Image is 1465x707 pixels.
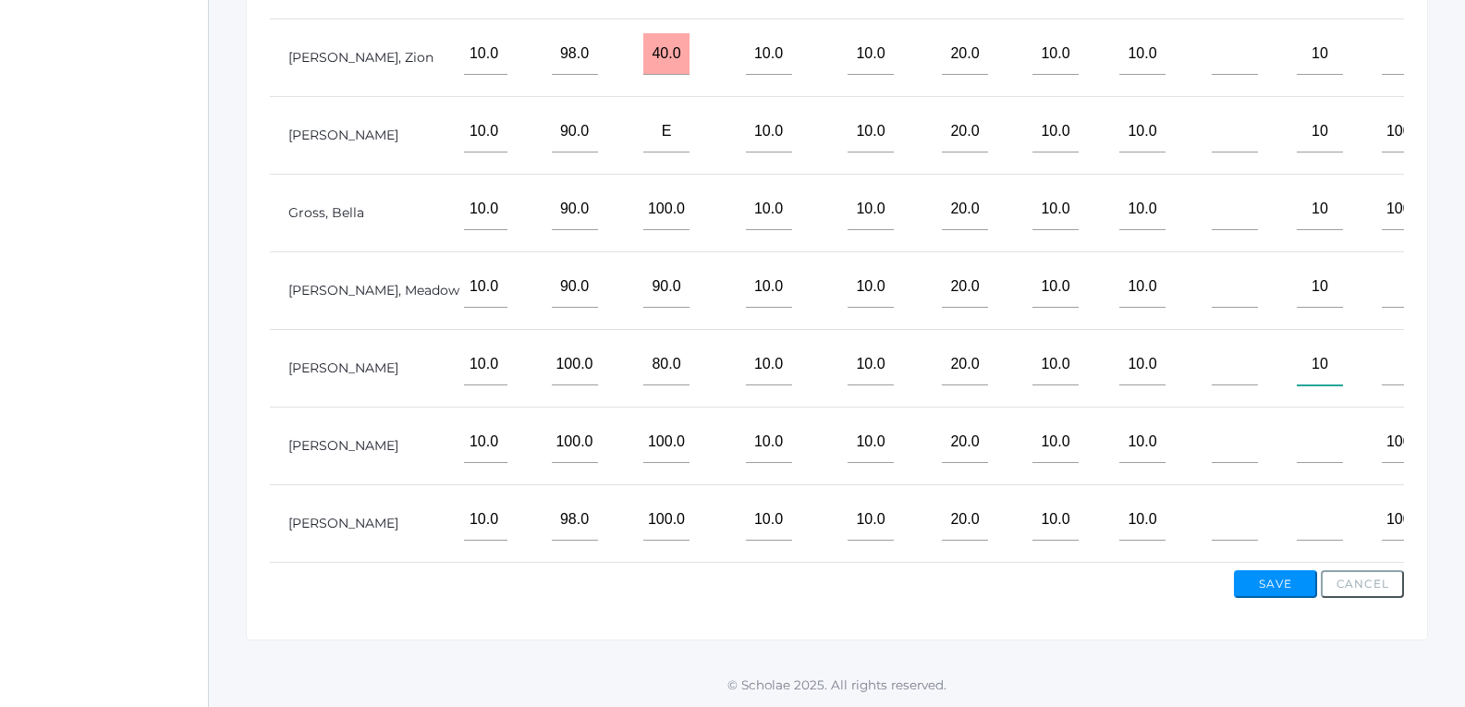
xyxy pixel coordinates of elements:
button: Cancel [1321,570,1404,598]
a: [PERSON_NAME] [288,437,398,454]
a: [PERSON_NAME], Meadow [288,282,459,299]
p: © Scholae 2025. All rights reserved. [209,676,1465,694]
a: [PERSON_NAME] [288,515,398,531]
button: Save [1234,570,1317,598]
a: Gross, Bella [288,204,364,221]
a: [PERSON_NAME] [288,360,398,376]
a: [PERSON_NAME], Zion [288,49,433,66]
a: [PERSON_NAME] [288,127,398,143]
